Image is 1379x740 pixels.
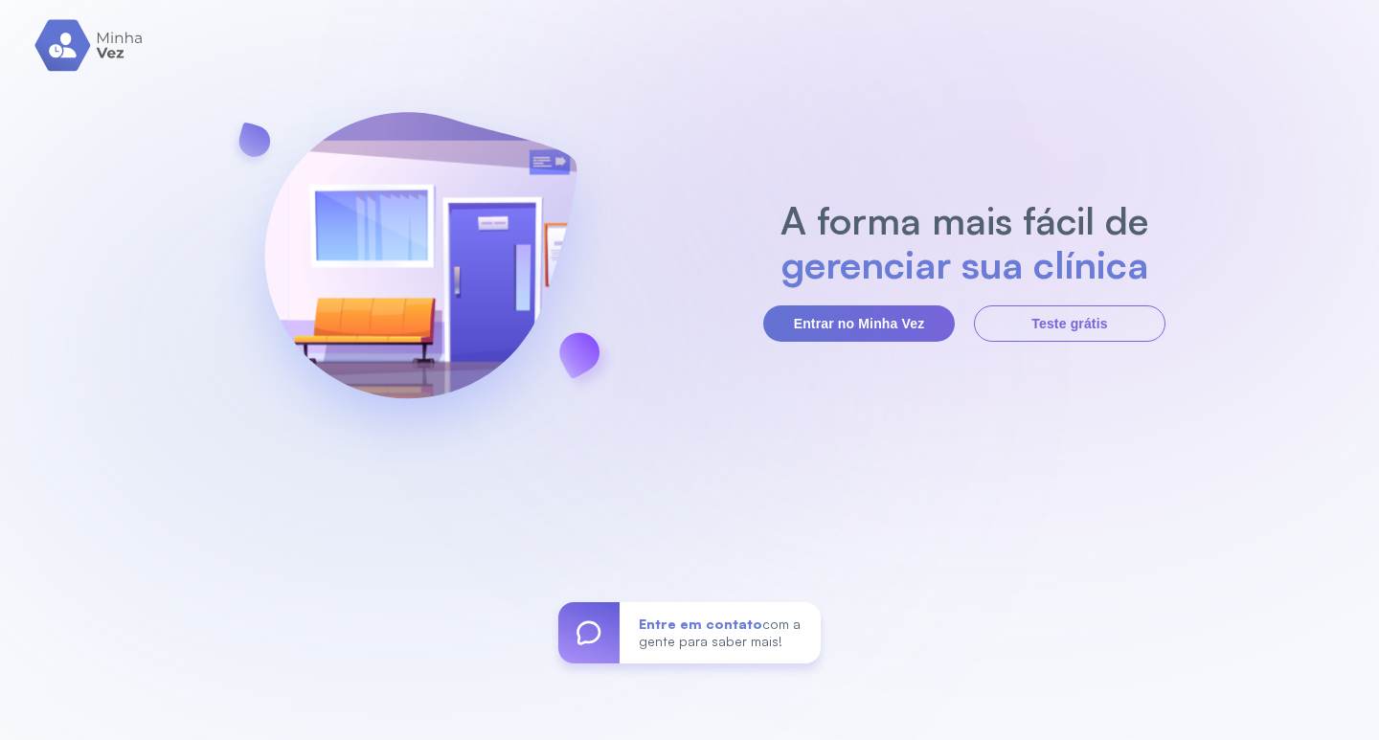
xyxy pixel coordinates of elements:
[771,242,1159,286] h2: gerenciar sua clínica
[639,616,762,632] span: Entre em contato
[974,305,1165,342] button: Teste grátis
[620,602,821,663] div: com a gente para saber mais!
[771,198,1159,242] h2: A forma mais fácil de
[558,602,821,663] a: Entre em contatocom a gente para saber mais!
[763,305,955,342] button: Entrar no Minha Vez
[34,19,145,72] img: logo.svg
[214,61,627,478] img: banner-login.svg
